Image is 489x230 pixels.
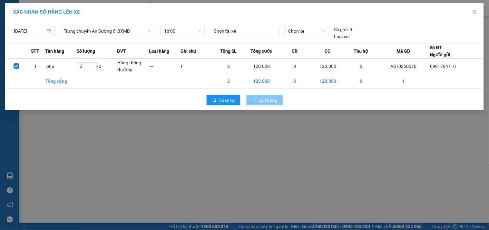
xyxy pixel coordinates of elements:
button: Lên hàng [247,95,283,105]
span: Tên hàng [45,47,64,55]
td: 120.000 [244,59,279,74]
span: Nơi nhận: [49,45,60,54]
td: 0 [345,59,377,74]
span: 16:00 [164,26,201,36]
span: Loại xe: [334,33,349,40]
td: / 2 [77,59,117,74]
img: logo [6,15,15,31]
span: Tổng cước [251,47,272,55]
span: Nơi gửi: [6,45,13,54]
td: 0 [279,59,311,74]
span: 16:31:59 [DATE] [61,29,91,34]
span: 0901764710 [430,64,456,69]
span: loading [252,98,259,102]
span: Thu hộ [354,47,368,55]
span: PV [PERSON_NAME] [65,45,90,52]
span: Số lượng [77,47,95,55]
div: Số ĐT Người gửi [430,44,451,58]
button: Close [466,3,484,21]
span: Mã GD [396,47,410,55]
td: 120.000 [244,74,279,89]
span: STT [31,47,39,55]
td: Hàng thông thường [117,59,149,74]
td: 2 [213,59,245,74]
span: ĐVT [117,47,126,55]
td: Tổng cộng [45,74,77,89]
td: 120.000 [311,59,345,74]
span: Số ghế: [334,26,349,33]
span: XÁC NHẬN SỐ HÀNG LÊN XE [13,9,80,15]
span: CR [292,47,298,55]
span: Tổng SL [220,47,237,55]
td: 2 [213,74,245,89]
div: 0 [334,26,352,33]
span: CC [325,47,331,55]
td: t [181,59,213,74]
span: Trung chuyển An Sương đi BXMĐ [64,26,151,36]
span: down [148,29,152,33]
td: 120.000 [311,74,345,89]
td: AS10250076 [377,59,430,74]
td: 0 [345,74,377,89]
span: close [472,9,477,15]
td: 1 [377,74,430,89]
span: Loại hàng [149,47,169,55]
strong: BIÊN NHẬN GỬI HÀNG HOÁ [22,39,75,44]
span: rollback [212,98,216,103]
span: Lên hàng [259,97,278,104]
td: 0 [279,74,311,89]
span: Ghi chú [181,47,196,55]
button: rollbackQuay lại [207,95,240,105]
span: Chọn xe [289,26,325,36]
span: Quay lại [219,97,235,104]
span: AS10250076 [65,24,91,29]
td: lo0a [45,59,77,74]
td: --- [149,59,181,74]
strong: CÔNG TY TNHH [GEOGRAPHIC_DATA] 214 QL13 - P.26 - Q.BÌNH THẠNH - TP HCM 1900888606 [17,10,52,35]
td: 1 [26,59,45,74]
input: 13/10/2025 [14,27,45,35]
